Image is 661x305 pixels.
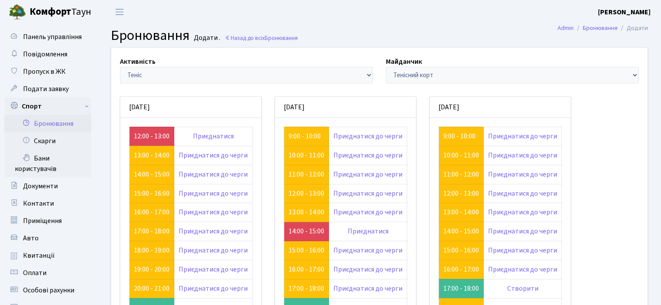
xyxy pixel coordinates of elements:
a: 19:00 - 20:00 [134,265,169,274]
a: 13:00 - 14:00 [443,207,479,217]
a: 18:00 - 19:00 [134,246,169,255]
a: Приєднатися до черги [179,170,248,179]
a: Бронювання [4,115,91,132]
a: 12:00 - 13:00 [134,131,169,141]
a: Панель управління [4,28,91,46]
a: 10:00 - 11:00 [443,151,479,160]
a: Квитанції [4,247,91,264]
div: [DATE] [430,97,571,118]
span: Подати заявку [23,84,69,94]
a: 16:00 - 17:00 [289,265,324,274]
a: Приєднатися до черги [488,189,557,198]
label: Майданчик [386,56,422,67]
a: Приєднатися до черги [488,170,557,179]
a: Контакти [4,195,91,212]
a: Приєднатися до черги [333,170,402,179]
a: 16:00 - 17:00 [443,265,479,274]
span: Приміщення [23,216,62,226]
a: Подати заявку [4,80,91,98]
span: Пропуск в ЖК [23,67,66,76]
span: Повідомлення [23,49,67,59]
span: Документи [23,181,58,191]
a: 10:00 - 11:00 [289,151,324,160]
a: 9:00 - 10:00 [289,131,321,141]
span: Авто [23,233,39,243]
a: Спорт [4,98,91,115]
a: Документи [4,177,91,195]
a: Оплати [4,264,91,282]
a: Приєднатися до черги [333,284,402,293]
a: 15:00 - 16:00 [289,246,324,255]
nav: breadcrumb [545,19,661,37]
a: 14:00 - 15:00 [134,170,169,179]
a: 14:00 - 15:00 [289,226,324,236]
span: Бронювання [111,26,189,46]
button: Переключити навігацію [109,5,130,19]
a: Приєднатися до черги [179,265,248,274]
a: 15:00 - 16:00 [443,246,479,255]
a: Приєднатися до черги [179,189,248,198]
a: Авто [4,230,91,247]
a: 16:00 - 17:00 [134,207,169,217]
a: Приміщення [4,212,91,230]
img: logo.png [9,3,26,21]
a: Admin [558,23,574,33]
a: Приєднатися до черги [488,207,557,217]
a: 12:00 - 13:00 [289,189,324,198]
a: 20:00 - 21:00 [134,284,169,293]
a: Приєднатися до черги [488,265,557,274]
span: Особові рахунки [23,285,74,295]
span: Таун [30,5,91,20]
a: Скарги [4,132,91,150]
a: Приєднатися до черги [333,207,402,217]
a: [PERSON_NAME] [598,7,651,17]
a: Назад до всіхБронювання [225,34,298,42]
a: Приєднатися до черги [179,207,248,217]
a: Приєднатися до черги [179,151,248,160]
li: Додати [618,23,648,33]
div: [DATE] [120,97,261,118]
a: Приєднатися до черги [179,284,248,293]
a: Особові рахунки [4,282,91,299]
a: 14:00 - 15:00 [443,226,479,236]
span: Квитанції [23,251,55,260]
a: Приєднатися до черги [333,189,402,198]
a: Приєднатися [193,131,234,141]
a: Пропуск в ЖК [4,63,91,80]
a: Приєднатися [348,226,389,236]
a: Приєднатися до черги [488,246,557,255]
a: 17:00 - 18:00 [289,284,324,293]
div: [DATE] [275,97,416,118]
a: Повідомлення [4,46,91,63]
a: Бронювання [583,23,618,33]
a: Приєднатися до черги [179,246,248,255]
small: Додати . [192,34,220,42]
a: 15:00 - 16:00 [134,189,169,198]
a: 17:00 - 18:00 [134,226,169,236]
a: Приєднатися до черги [333,151,402,160]
a: Приєднатися до черги [488,226,557,236]
label: Активність [120,56,156,67]
a: 12:00 - 13:00 [443,189,479,198]
a: Приєднатися до черги [333,246,402,255]
a: 11:00 - 12:00 [443,170,479,179]
a: 13:00 - 14:00 [289,207,324,217]
span: Контакти [23,199,54,208]
a: Приєднатися до черги [488,151,557,160]
a: Приєднатися до черги [179,226,248,236]
span: Оплати [23,268,47,278]
a: 13:00 - 14:00 [134,151,169,160]
span: Бронювання [265,34,298,42]
a: Приєднатися до черги [333,131,402,141]
td: 17:00 - 18:00 [439,279,484,298]
a: Приєднатися до черги [333,265,402,274]
a: 11:00 - 12:00 [289,170,324,179]
b: Комфорт [30,5,71,19]
a: 9:00 - 10:00 [443,131,475,141]
span: Панель управління [23,32,82,42]
a: Створити [507,284,538,293]
a: Приєднатися до черги [488,131,557,141]
a: Бани користувачів [4,150,91,177]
